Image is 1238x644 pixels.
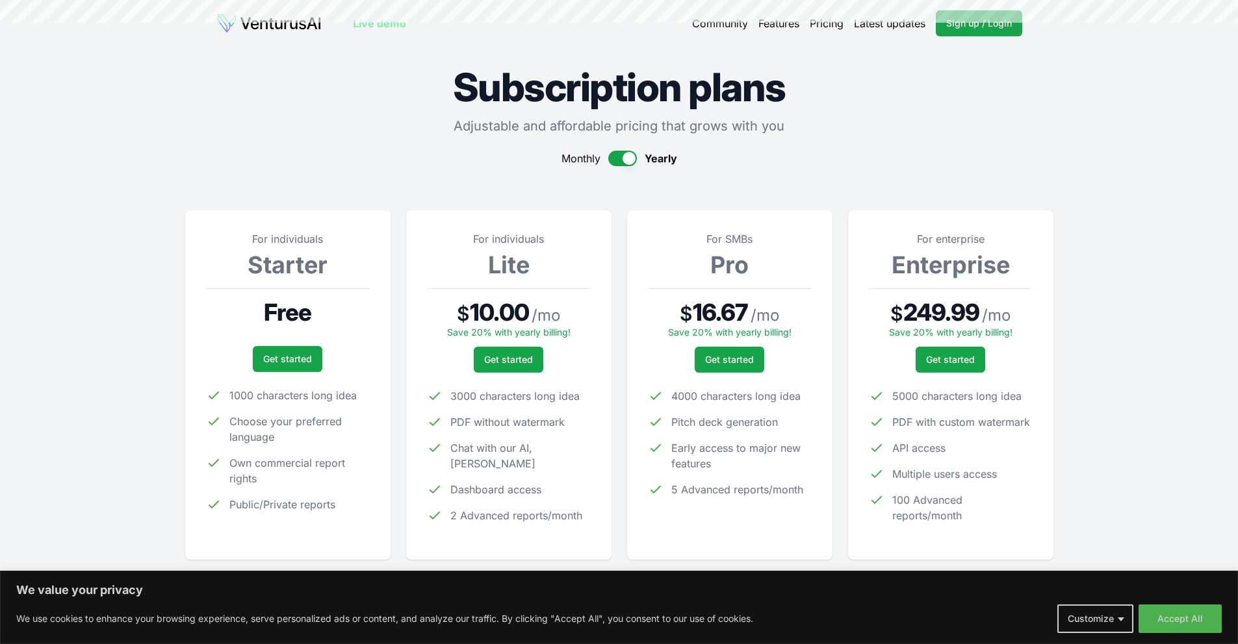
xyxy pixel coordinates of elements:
[253,346,322,372] a: Get started
[648,252,812,278] h3: Pro
[532,305,560,326] span: / mo
[916,347,985,373] a: Get started
[668,327,792,338] span: Save 20% with yearly billing!
[1057,604,1133,633] button: Customize
[903,299,979,325] span: 249.99
[982,305,1011,326] span: / mo
[751,305,779,326] span: / mo
[185,117,1053,135] p: Adjustable and affordable pricing that grows with you
[206,231,370,247] p: For individuals
[229,497,335,512] span: Public/Private reports
[1139,604,1222,633] button: Accept All
[892,414,1030,430] span: PDF with custom watermark
[427,252,591,278] h3: Lite
[680,302,693,325] span: $
[892,466,997,482] span: Multiple users access
[427,231,591,247] p: For individuals
[671,440,812,471] span: Early access to major new features
[264,299,311,325] span: Free
[671,388,801,404] span: 4000 characters long idea
[561,151,600,166] span: Monthly
[457,302,470,325] span: $
[671,482,803,497] span: 5 Advanced reports/month
[692,16,748,31] a: Community
[648,231,812,247] p: For SMBs
[889,327,1012,338] span: Save 20% with yearly billing!
[353,16,406,31] a: Live demo
[645,151,677,166] span: Yearly
[474,347,543,373] a: Get started
[16,582,1222,598] p: We value your privacy
[758,16,799,31] a: Features
[810,16,844,31] a: Pricing
[450,508,582,523] span: 2 Advanced reports/month
[450,388,580,404] span: 3000 characters long idea
[892,492,1033,523] span: 100 Advanced reports/month
[185,68,1053,106] h1: Subscription plans
[671,414,778,430] span: Pitch deck generation
[229,455,370,486] span: Own commercial report rights
[229,388,357,403] span: 1000 characters long idea
[450,414,565,430] span: PDF without watermark
[693,299,749,325] span: 16.67
[229,414,370,445] span: Choose your preferred language
[450,440,591,471] span: Chat with our AI, [PERSON_NAME]
[854,16,925,31] a: Latest updates
[946,17,1012,30] span: Sign up / Login
[695,347,764,373] a: Get started
[16,611,753,626] p: We use cookies to enhance your browsing experience, serve personalized ads or content, and analyz...
[450,482,541,497] span: Dashboard access
[216,13,322,34] img: logo
[206,252,370,278] h3: Starter
[869,252,1033,278] h3: Enterprise
[890,302,903,325] span: $
[470,299,529,325] span: 10.00
[892,440,946,456] span: API access
[892,388,1022,404] span: 5000 characters long idea
[869,231,1033,247] p: For enterprise
[936,10,1022,36] a: Sign up / Login
[447,327,571,338] span: Save 20% with yearly billing!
